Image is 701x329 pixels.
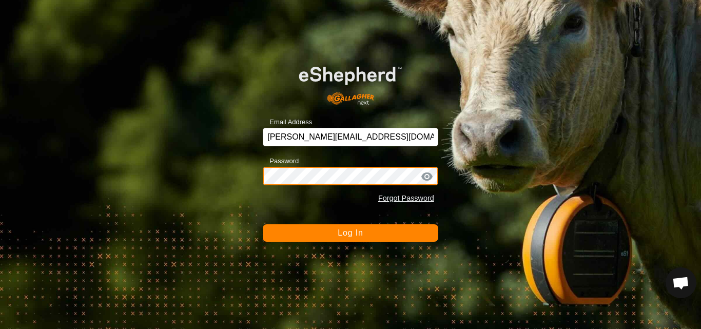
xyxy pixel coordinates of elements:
[338,228,363,237] span: Log In
[263,128,438,146] input: Email Address
[263,224,438,242] button: Log In
[280,52,420,111] img: E-shepherd Logo
[263,156,299,166] label: Password
[666,267,696,298] div: Open chat
[263,117,312,127] label: Email Address
[378,194,434,202] a: Forgot Password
